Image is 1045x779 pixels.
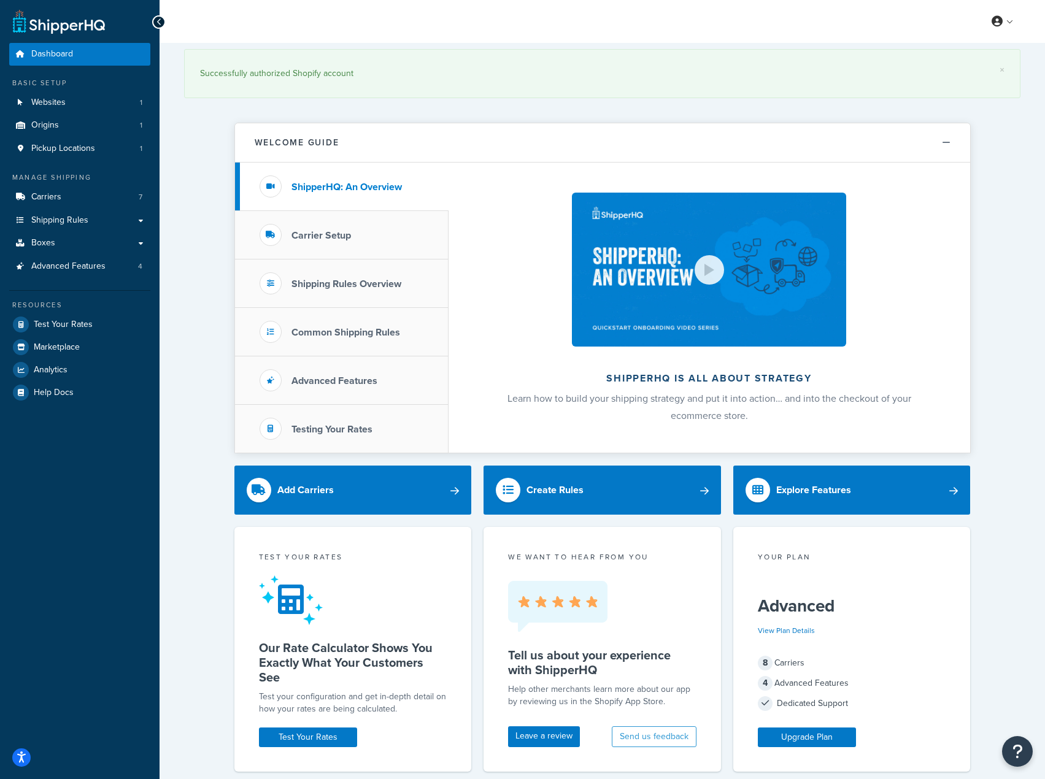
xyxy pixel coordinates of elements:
span: Advanced Features [31,261,106,272]
span: 1 [140,120,142,131]
span: Dashboard [31,49,73,59]
a: Websites1 [9,91,150,114]
div: Your Plan [758,551,946,566]
span: 7 [139,192,142,202]
span: 1 [140,98,142,108]
div: Add Carriers [277,482,334,499]
h3: Advanced Features [291,375,377,386]
span: 1 [140,144,142,154]
h3: Testing Your Rates [291,424,372,435]
div: Carriers [758,654,946,672]
a: Explore Features [733,466,971,515]
a: Shipping Rules [9,209,150,232]
a: View Plan Details [758,625,815,636]
a: Test Your Rates [259,727,357,747]
div: Resources [9,300,150,310]
a: Analytics [9,359,150,381]
span: Carriers [31,192,61,202]
a: Boxes [9,232,150,255]
li: Advanced Features [9,255,150,278]
div: Create Rules [526,482,584,499]
h3: Common Shipping Rules [291,327,400,338]
h3: Shipping Rules Overview [291,278,401,290]
h2: Welcome Guide [255,138,339,147]
div: Manage Shipping [9,172,150,183]
h3: ShipperHQ: An Overview [291,182,402,193]
div: Dedicated Support [758,695,946,712]
a: Create Rules [484,466,721,515]
span: 4 [138,261,142,272]
a: Advanced Features4 [9,255,150,278]
p: Help other merchants learn more about our app by reviewing us in the Shopify App Store. [508,683,696,708]
button: Open Resource Center [1002,736,1033,767]
span: Websites [31,98,66,108]
h3: Carrier Setup [291,230,351,241]
span: Analytics [34,365,67,375]
h5: Our Rate Calculator Shows You Exactly What Your Customers See [259,640,447,685]
a: Leave a review [508,726,580,747]
span: Shipping Rules [31,215,88,226]
div: Test your rates [259,551,447,566]
h2: ShipperHQ is all about strategy [481,373,938,384]
li: Pickup Locations [9,137,150,160]
a: Marketplace [9,336,150,358]
div: Explore Features [776,482,851,499]
a: × [1000,65,1005,75]
h5: Advanced [758,596,946,616]
div: Advanced Features [758,675,946,692]
img: ShipperHQ is all about strategy [572,193,846,347]
div: Successfully authorized Shopify account [200,65,1005,82]
span: Origins [31,120,59,131]
span: Pickup Locations [31,144,95,154]
li: Carriers [9,186,150,209]
span: Test Your Rates [34,320,93,330]
a: Add Carriers [234,466,472,515]
span: Marketplace [34,342,80,353]
a: Carriers7 [9,186,150,209]
li: Websites [9,91,150,114]
a: Test Your Rates [9,313,150,336]
a: Dashboard [9,43,150,66]
span: 4 [758,676,773,691]
h5: Tell us about your experience with ShipperHQ [508,648,696,677]
span: 8 [758,656,773,670]
span: Learn how to build your shipping strategy and put it into action… and into the checkout of your e... [507,391,911,423]
li: Origins [9,114,150,137]
span: Help Docs [34,388,74,398]
p: we want to hear from you [508,551,696,562]
div: Basic Setup [9,78,150,88]
a: Pickup Locations1 [9,137,150,160]
button: Send us feedback [612,726,696,747]
a: Help Docs [9,382,150,404]
a: Upgrade Plan [758,727,856,747]
span: Boxes [31,238,55,248]
button: Welcome Guide [235,123,970,163]
div: Test your configuration and get in-depth detail on how your rates are being calculated. [259,691,447,715]
a: Origins1 [9,114,150,137]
